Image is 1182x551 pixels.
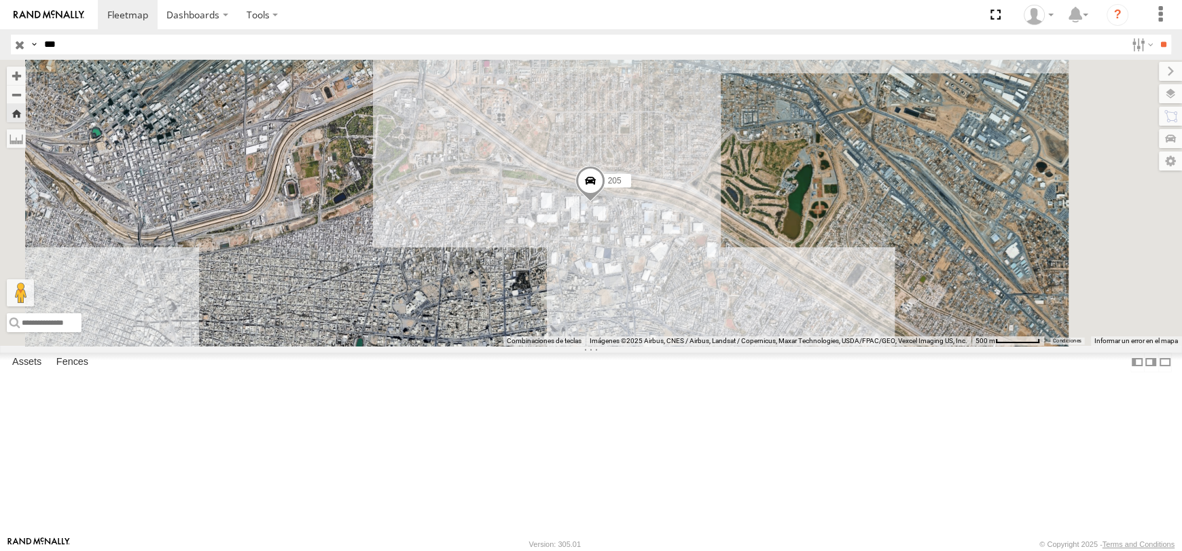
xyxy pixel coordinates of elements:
[608,177,622,186] span: 205
[1019,5,1058,25] div: Omar Miranda
[1130,353,1144,372] label: Dock Summary Table to the Left
[971,336,1044,346] button: Escala del mapa: 500 m por 62 píxeles
[7,279,34,306] button: Arrastra el hombrecito naranja al mapa para abrir Street View
[7,129,26,148] label: Measure
[7,85,26,104] button: Zoom out
[1053,338,1081,343] a: Condiciones
[50,353,95,372] label: Fences
[1103,540,1175,548] a: Terms and Conditions
[7,67,26,85] button: Zoom in
[7,104,26,122] button: Zoom Home
[1039,540,1175,548] div: © Copyright 2025 -
[1107,4,1128,26] i: ?
[1126,35,1156,54] label: Search Filter Options
[507,336,581,346] button: Combinaciones de teclas
[1159,152,1182,171] label: Map Settings
[7,537,70,551] a: Visit our Website
[529,540,581,548] div: Version: 305.01
[5,353,48,372] label: Assets
[29,35,39,54] label: Search Query
[590,337,967,344] span: Imágenes ©2025 Airbus, CNES / Airbus, Landsat / Copernicus, Maxar Technologies, USDA/FPAC/GEO, Ve...
[975,337,995,344] span: 500 m
[1144,353,1158,372] label: Dock Summary Table to the Right
[1094,337,1178,344] a: Informar un error en el mapa
[14,10,84,20] img: rand-logo.svg
[1158,353,1172,372] label: Hide Summary Table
